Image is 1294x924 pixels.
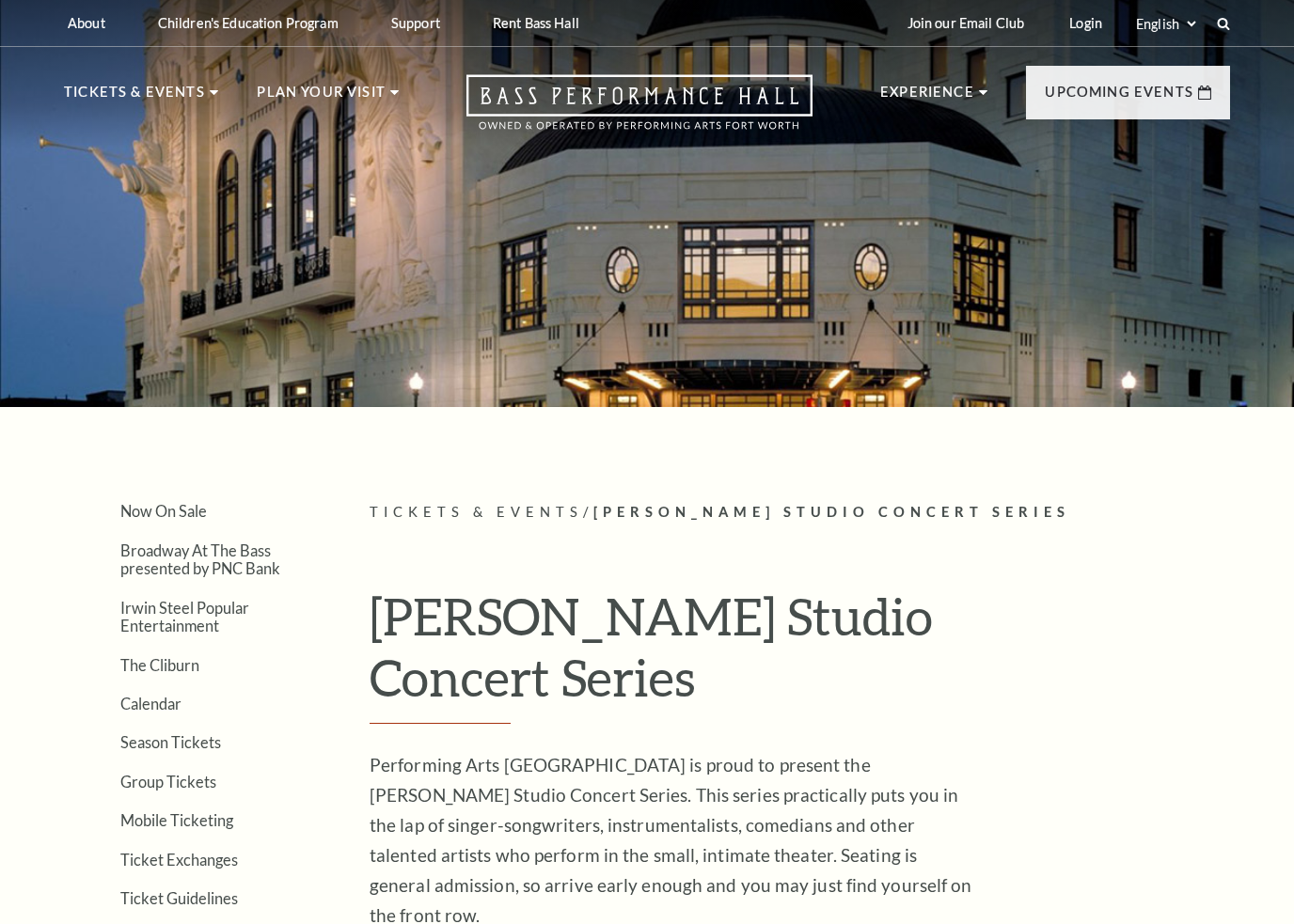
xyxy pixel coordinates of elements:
a: Group Tickets [120,773,216,791]
select: Select: [1132,15,1199,33]
a: Mobile Ticketing [120,811,233,829]
p: Plan Your Visit [257,81,386,115]
p: Rent Bass Hall [493,15,579,31]
p: Upcoming Events [1045,81,1193,115]
a: The Cliburn [120,656,199,674]
p: About [68,15,105,31]
span: Tickets & Events [370,504,583,520]
a: Ticket Guidelines [120,889,238,907]
p: Support [391,15,440,31]
p: / [370,501,1230,525]
p: Tickets & Events [64,81,205,115]
p: Experience [880,81,974,115]
a: Calendar [120,695,181,713]
span: [PERSON_NAME] Studio Concert Series [593,504,1070,520]
h1: [PERSON_NAME] Studio Concert Series [370,586,981,724]
a: Irwin Steel Popular Entertainment [120,599,249,634]
a: Broadway At The Bass presented by PNC Bank [120,541,280,577]
p: Children's Education Program [158,15,339,31]
a: Ticket Exchanges [120,851,238,869]
a: Season Tickets [120,733,221,751]
a: Now On Sale [120,502,207,520]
